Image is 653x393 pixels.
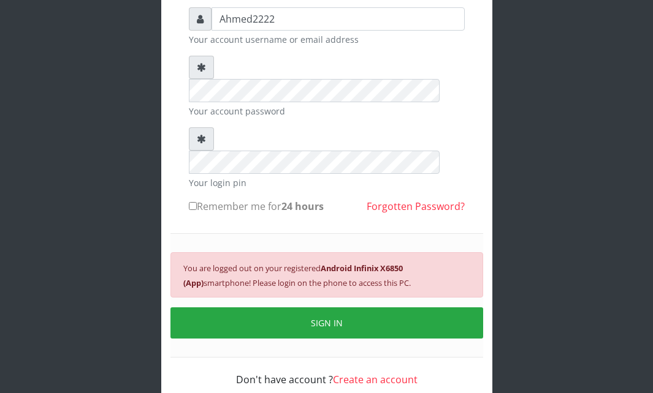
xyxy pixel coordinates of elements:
b: 24 hours [281,200,324,213]
small: You are logged out on your registered smartphone! Please login on the phone to access this PC. [183,263,411,288]
input: Username or email address [212,7,465,31]
input: Remember me for24 hours [189,202,197,210]
small: Your account password [189,105,465,118]
small: Your login pin [189,176,465,189]
small: Your account username or email address [189,33,465,46]
b: Android Infinix X6850 (App) [183,263,403,288]
button: SIGN IN [170,307,483,339]
a: Forgotten Password? [367,200,465,213]
a: Create an account [333,373,418,386]
label: Remember me for [189,199,324,214]
div: Don't have account ? [189,357,465,387]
